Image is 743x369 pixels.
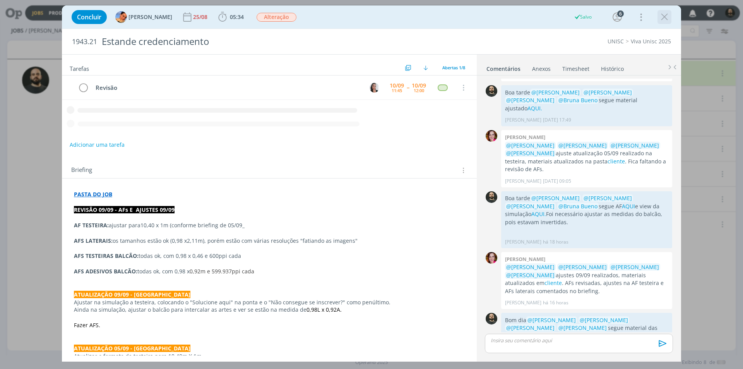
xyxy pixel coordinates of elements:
[74,306,465,314] p: Ainda na simulação, ajustar o balcão para intercalar as artes e ver se estão na medida de
[531,210,546,218] a: AQUI.
[115,11,172,23] button: L[PERSON_NAME]
[584,89,632,96] span: @[PERSON_NAME]
[505,299,541,306] p: [PERSON_NAME]
[74,291,190,298] strong: ATUALIZAÇÃO 09/09 - [GEOGRAPHIC_DATA]
[611,263,659,271] span: @[PERSON_NAME]
[256,12,297,22] button: Alteração
[505,142,668,173] p: ajuste atualização 05/09 realizado na testeira, materiais atualizados na pasta . Fica faltando a ...
[230,13,244,21] span: 05:34
[543,117,571,124] span: [DATE] 17:49
[140,221,245,229] span: 10,40 x 1m (conforme briefing de 05/09_
[505,134,545,141] b: [PERSON_NAME]
[139,252,241,259] span: todas ok, com 0,98 x 0,46 e 600ppi cada
[584,194,632,202] span: @[PERSON_NAME]
[611,11,623,23] button: 6
[558,142,607,149] span: @[PERSON_NAME]
[74,237,113,244] strong: AFS LATERAIS:
[543,239,568,245] span: há 18 horas
[74,268,137,275] strong: AFS ADESIVOS BALCÃO:
[74,191,112,198] a: PASTA DO JOB
[257,13,296,22] span: Alteração
[562,62,590,73] a: Timesheet
[544,279,562,287] a: cliente
[531,194,580,202] span: @[PERSON_NAME]
[72,10,107,24] button: Concluir
[74,299,465,306] p: Ajustar na simulação a testeira, colocando o "Solucione aqui" na ponta e o "Não consegue se inscr...
[370,83,379,93] img: C
[558,324,607,331] span: @[PERSON_NAME]
[407,85,409,90] span: --
[580,316,628,324] span: @[PERSON_NAME]
[414,88,424,93] div: 12:00
[601,62,624,73] a: Histórico
[543,178,571,185] span: [DATE] 09:05
[390,83,404,88] div: 10/09
[486,313,497,324] img: P
[216,11,246,23] button: 05:34
[558,96,597,104] span: @Bruna Bueno
[505,263,668,295] p: ajustes 09/09 realizados, materiais atualizados em . AFs revisadas, ajustes na AF testeira e AFs ...
[608,158,625,165] a: cliente
[608,38,624,45] a: UNISC
[72,38,97,46] span: 1943.21
[506,142,555,149] span: @[PERSON_NAME]
[505,256,545,263] b: [PERSON_NAME]
[70,63,89,72] span: Tarefas
[531,89,580,96] span: @[PERSON_NAME]
[486,191,497,203] img: P
[71,165,92,175] span: Briefing
[486,130,497,142] img: B
[558,263,607,271] span: @[PERSON_NAME]
[74,345,190,352] strong: ATUALIZAÇÃO 05/09 - [GEOGRAPHIC_DATA]
[392,88,402,93] div: 11:45
[506,96,555,104] span: @[PERSON_NAME]
[74,221,109,229] strong: AF TESTEIRA:
[115,11,127,23] img: L
[617,10,624,17] div: 6
[190,268,254,275] span: 0,92m e 599.937ppi cada
[74,221,465,229] p: ajustar para
[74,252,139,259] strong: AFS TESTEIRAS BALCÃO:
[505,194,668,226] p: Boa tarde segue AF e view da simulação Foi necessário ajustar as medidas do balcão, pois estavam ...
[442,65,465,70] span: Abertas 1/8
[69,138,125,152] button: Adicionar uma tarefa
[187,237,358,244] span: 2,11m), porém estão com várias resoluções "fatiando as imagens"
[505,117,541,124] p: [PERSON_NAME]
[506,203,555,210] span: @[PERSON_NAME]
[74,237,465,245] p: os tamanhos estão ok (0,98 x
[527,105,542,112] a: AQUI.
[506,263,555,271] span: @[PERSON_NAME]
[74,268,465,275] p: todas ok, com 0,98 x
[128,14,172,20] span: [PERSON_NAME]
[74,206,175,213] strong: REVISÃO 09/09 - AFs E AJUSTES 09/09
[486,62,521,73] a: Comentários
[543,299,568,306] span: há 16 horas
[505,178,541,185] p: [PERSON_NAME]
[505,239,541,245] p: [PERSON_NAME]
[505,89,668,112] p: Boa tarde segue material ajustado
[506,149,555,157] span: @[PERSON_NAME]
[611,142,659,149] span: @[PERSON_NAME]
[306,306,342,313] span: 0,98L x 0,92A.
[423,65,428,70] img: arrow-down.svg
[486,252,497,264] img: B
[622,203,635,210] a: AQUI
[506,324,555,331] span: @[PERSON_NAME]
[74,321,100,329] span: Fazer AFS.
[77,14,101,20] span: Concluir
[631,38,671,45] a: Viva Unisc 2025
[486,85,497,97] img: P
[62,5,681,362] div: dialog
[92,83,362,93] div: Revisão
[527,316,576,324] span: @[PERSON_NAME]
[412,83,426,88] div: 10/09
[532,65,551,73] div: Anexos
[558,203,597,210] span: @Bruna Bueno
[574,14,592,21] div: Salvo
[505,316,668,340] p: Bom dia segue material das AF's ajustados
[193,14,209,20] div: 25/08
[506,271,555,279] span: @[PERSON_NAME]
[99,32,418,51] div: Estande credenciamento
[368,82,380,93] button: C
